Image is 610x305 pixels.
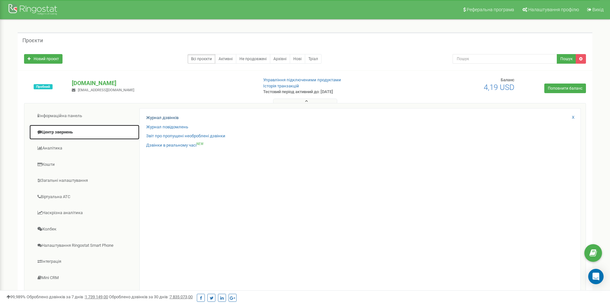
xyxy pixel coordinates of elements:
[109,294,193,299] span: Оброблено дзвінків за 30 днів :
[72,79,253,87] p: [DOMAIN_NAME]
[29,254,140,269] a: Інтеграція
[29,270,140,286] a: Mini CRM
[29,286,140,302] a: [PERSON_NAME]
[146,142,204,148] a: Дзвінки в реальному часіNEW
[146,133,225,139] a: Звіт про пропущені необроблені дзвінки
[544,84,586,93] a: Поповнити баланс
[188,54,215,64] a: Всі проєкти
[305,54,322,64] a: Тріал
[484,83,514,92] span: 4,19 USD
[29,124,140,140] a: Центр звернень
[6,294,26,299] span: 99,989%
[78,88,134,92] span: [EMAIL_ADDRESS][DOMAIN_NAME]
[29,205,140,221] a: Наскрізна аналітика
[27,294,108,299] span: Оброблено дзвінків за 7 днів :
[29,140,140,156] a: Аналiтика
[24,54,63,64] a: Новий проєкт
[270,54,290,64] a: Архівні
[29,189,140,205] a: Віртуальна АТС
[29,238,140,253] a: Налаштування Ringostat Smart Phone
[263,77,341,82] a: Управління підключеними продуктами
[263,84,299,88] a: Історія транзакцій
[501,77,514,82] span: Баланс
[29,108,140,124] a: Інформаційна панель
[592,7,604,12] span: Вихід
[22,38,43,44] h5: Проєкти
[215,54,236,64] a: Активні
[572,115,574,121] a: X
[170,294,193,299] u: 7 835 073,00
[29,221,140,237] a: Колбек
[453,54,557,64] input: Пошук
[588,269,604,284] div: Open Intercom Messenger
[290,54,305,64] a: Нові
[146,124,188,130] a: Журнал повідомлень
[85,294,108,299] u: 1 739 149,00
[467,7,514,12] span: Реферальна програма
[146,115,179,121] a: Журнал дзвінків
[263,89,397,95] p: Тестовий період активний до: [DATE]
[196,142,204,146] sup: NEW
[528,7,579,12] span: Налаштування профілю
[557,54,576,64] button: Пошук
[34,84,53,89] span: Пробний
[236,54,270,64] a: Не продовжені
[29,173,140,189] a: Загальні налаштування
[29,157,140,173] a: Кошти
